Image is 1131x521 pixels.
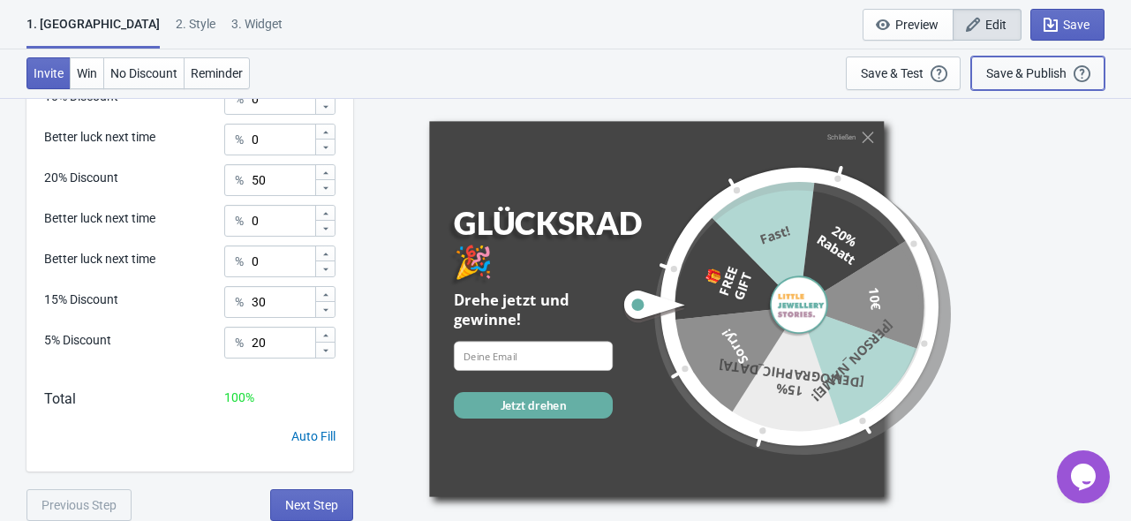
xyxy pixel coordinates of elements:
[986,66,1067,80] div: Save & Publish
[26,57,71,89] button: Invite
[251,164,314,196] input: Chance
[235,170,244,191] div: %
[235,88,244,109] div: %
[270,489,353,521] button: Next Step
[1057,450,1113,503] iframe: chat widget
[235,251,244,272] div: %
[44,291,118,309] div: 15% Discount
[224,390,254,404] span: 100 %
[971,57,1105,90] button: Save & Publish
[44,389,76,410] div: Total
[863,9,954,41] button: Preview
[110,66,177,80] span: No Discount
[285,498,338,512] span: Next Step
[44,331,111,350] div: 5% Discount
[44,209,155,228] div: Better luck next time
[235,210,244,231] div: %
[184,57,250,89] button: Reminder
[1063,18,1090,32] span: Save
[251,327,314,359] input: Chance
[34,66,64,80] span: Invite
[291,427,336,446] div: Auto Fill
[500,396,566,412] div: Jetzt drehen
[846,57,961,90] button: Save & Test
[235,291,244,313] div: %
[44,169,118,187] div: 20% Discount
[827,133,856,141] div: Schließen
[70,57,104,89] button: Win
[191,66,243,80] span: Reminder
[235,129,244,150] div: %
[251,286,314,318] input: Chance
[454,205,645,280] div: GLÜCKSRAD 🎉
[44,250,155,268] div: Better luck next time
[861,66,924,80] div: Save & Test
[26,15,160,49] div: 1. [GEOGRAPHIC_DATA]
[176,15,215,46] div: 2 . Style
[251,245,314,277] input: Chance
[1030,9,1105,41] button: Save
[251,124,314,155] input: Chance
[44,128,155,147] div: Better luck next time
[251,83,314,115] input: Chance
[103,57,185,89] button: No Discount
[231,15,283,46] div: 3. Widget
[895,18,939,32] span: Preview
[985,18,1007,32] span: Edit
[454,341,613,370] input: Deine Email
[953,9,1022,41] button: Edit
[251,205,314,237] input: Chance
[235,332,244,353] div: %
[77,66,97,80] span: Win
[454,290,613,329] div: Drehe jetzt und gewinne!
